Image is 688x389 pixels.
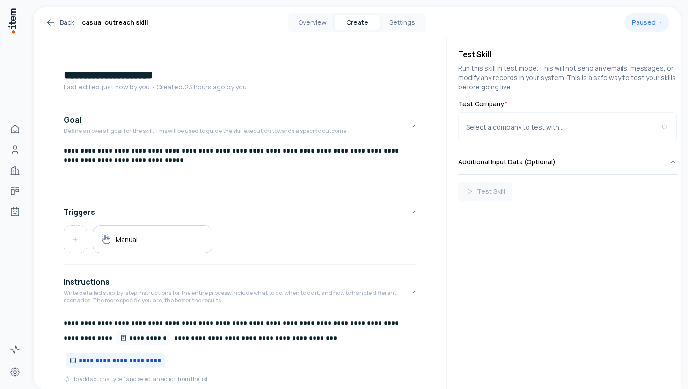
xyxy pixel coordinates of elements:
button: Triggers [64,199,417,225]
h4: Instructions [64,276,110,287]
a: Back [45,17,74,28]
div: GoalDefine an overall goal for the skill. This will be used to guide the skill execution towards ... [64,146,417,191]
button: Settings [380,15,425,30]
p: Define an overall goal for the skill. This will be used to guide the skill execution towards a sp... [64,127,348,135]
h1: casual outreach skill [82,17,148,28]
a: Agents [6,202,24,221]
a: Settings [6,363,24,382]
h4: Triggers [64,206,95,218]
h4: Goal [64,114,81,125]
div: Select a company to test with... [466,123,661,132]
a: Deals [6,182,24,200]
button: InstructionsWrite detailed step-by-step instructions for the entire process. Include what to do, ... [64,269,417,316]
h4: Test Skill [458,49,677,60]
a: People [6,140,24,159]
button: Overview [290,15,335,30]
a: Companies [6,161,24,180]
p: Run this skill in test mode. This will not send any emails, messages, or modify any records in yo... [458,64,677,92]
label: Test Company [458,99,677,109]
a: Home [6,120,24,139]
p: Last edited: just now by you ・Created: 23 hours ago by you [64,82,417,92]
div: To add actions, type / and select an action from the list. [64,375,209,383]
h5: Manual [116,235,138,244]
p: Write detailed step-by-step instructions for the entire process. Include what to do, when to do i... [64,289,409,304]
button: Additional Input Data (Optional) [458,150,677,174]
div: Triggers [64,225,417,261]
button: GoalDefine an overall goal for the skill. This will be used to guide the skill execution towards ... [64,107,417,146]
button: Create [335,15,380,30]
img: Item Brain Logo [7,7,17,34]
a: Activity [6,340,24,359]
